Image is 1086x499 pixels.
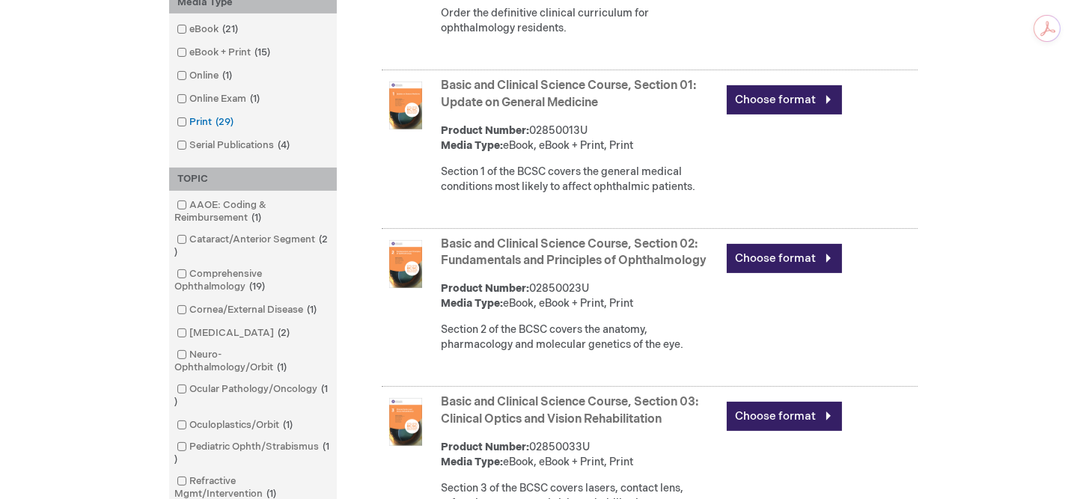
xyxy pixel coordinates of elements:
a: Serial Publications4 [173,138,296,153]
span: 2 [175,233,329,258]
span: 1 [280,419,297,431]
a: Choose format [727,85,842,114]
span: 1 [248,212,266,224]
div: Section 1 of the BCSC covers the general medical conditions most likely to affect ophthalmic pati... [442,165,719,195]
div: Order the definitive clinical curriculum for ophthalmology residents. [442,6,719,36]
div: 02850023U eBook, eBook + Print, Print [442,281,719,311]
span: 4 [275,139,294,151]
a: Online1 [173,69,239,83]
span: 1 [175,441,330,465]
strong: Product Number: [442,282,530,295]
div: 02850013U eBook, eBook + Print, Print [442,123,719,153]
a: eBook21 [173,22,245,37]
img: Basic and Clinical Science Course, Section 01: Update on General Medicine [382,82,430,129]
span: 15 [251,46,275,58]
span: 21 [219,23,242,35]
strong: Product Number: [442,124,530,137]
a: Comprehensive Ophthalmology19 [173,267,333,294]
a: Online Exam1 [173,92,266,106]
a: Choose format [727,244,842,273]
a: Basic and Clinical Science Course, Section 02: Fundamentals and Principles of Ophthalmology [442,237,707,269]
span: 1 [219,70,237,82]
div: 02850033U eBook, eBook + Print, Print [442,440,719,470]
span: 1 [247,93,264,105]
a: Oculoplastics/Orbit1 [173,418,299,432]
a: Neuro-Ophthalmology/Orbit1 [173,348,333,375]
a: Print29 [173,115,240,129]
span: 19 [246,281,269,293]
strong: Media Type: [442,139,504,152]
span: 1 [304,304,321,316]
a: eBook + Print15 [173,46,277,60]
div: Section 2 of the BCSC covers the anatomy, pharmacology and molecular genetics of the eye. [442,322,719,352]
strong: Media Type: [442,297,504,310]
span: 29 [213,116,238,128]
img: Basic and Clinical Science Course, Section 02: Fundamentals and Principles of Ophthalmology [382,240,430,288]
a: Ocular Pathology/Oncology1 [173,382,333,409]
a: Choose format [727,402,842,431]
a: Basic and Clinical Science Course, Section 03: Clinical Optics and Vision Rehabilitation [442,395,699,426]
span: 1 [175,383,329,408]
strong: Media Type: [442,456,504,468]
strong: Product Number: [442,441,530,453]
a: Cataract/Anterior Segment2 [173,233,333,260]
a: Cornea/External Disease1 [173,303,323,317]
div: TOPIC [169,168,337,191]
a: Pediatric Ophth/Strabismus1 [173,440,333,467]
span: 2 [275,327,294,339]
a: [MEDICAL_DATA]2 [173,326,296,340]
a: AAOE: Coding & Reimbursement1 [173,198,333,225]
img: Basic and Clinical Science Course, Section 03: Clinical Optics and Vision Rehabilitation [382,398,430,446]
a: Basic and Clinical Science Course, Section 01: Update on General Medicine [442,79,697,110]
span: 1 [274,361,291,373]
